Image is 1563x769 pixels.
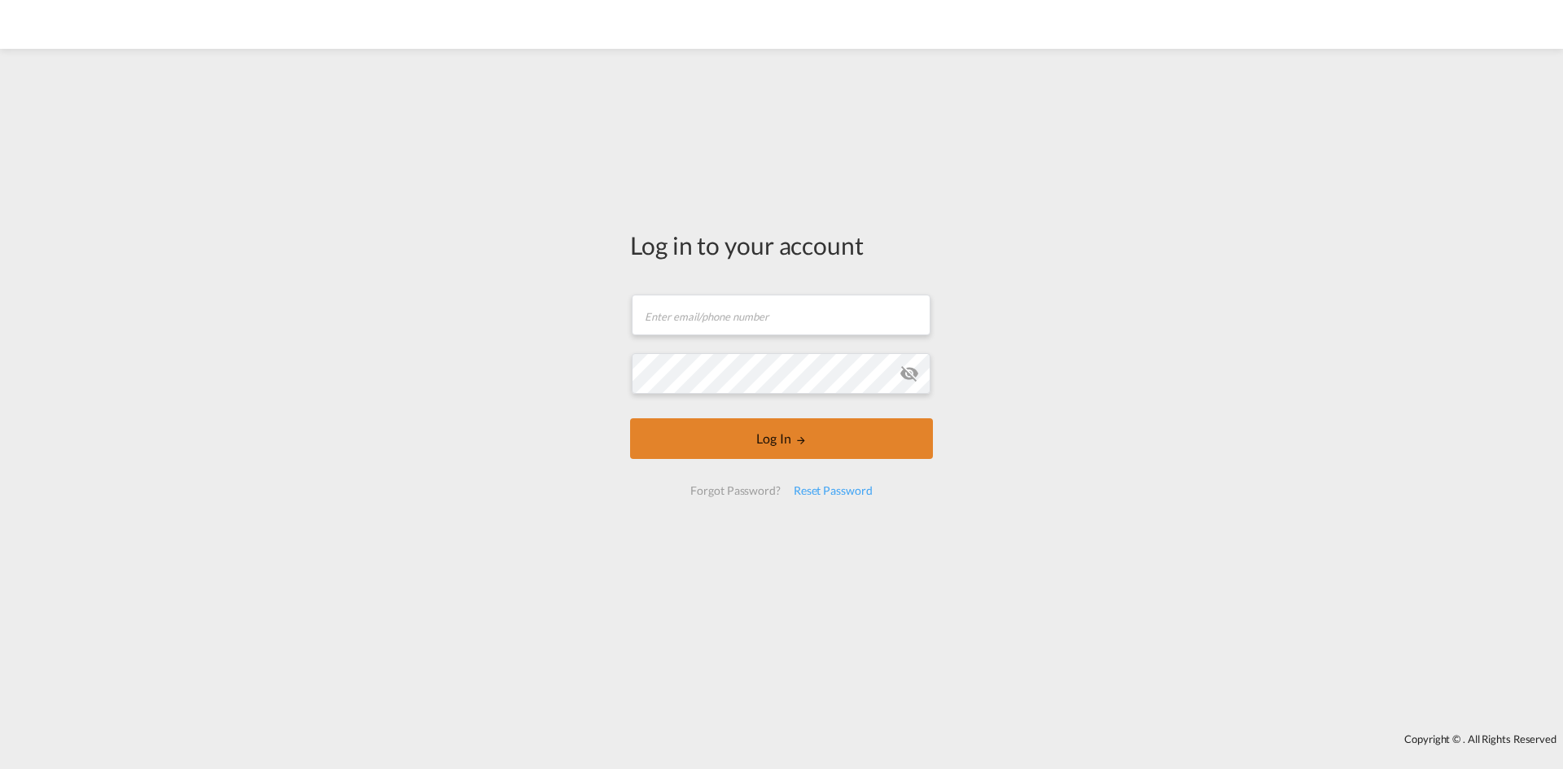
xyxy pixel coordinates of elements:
[684,476,786,505] div: Forgot Password?
[630,228,933,262] div: Log in to your account
[900,364,919,383] md-icon: icon-eye-off
[787,476,879,505] div: Reset Password
[632,295,930,335] input: Enter email/phone number
[630,418,933,459] button: LOGIN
